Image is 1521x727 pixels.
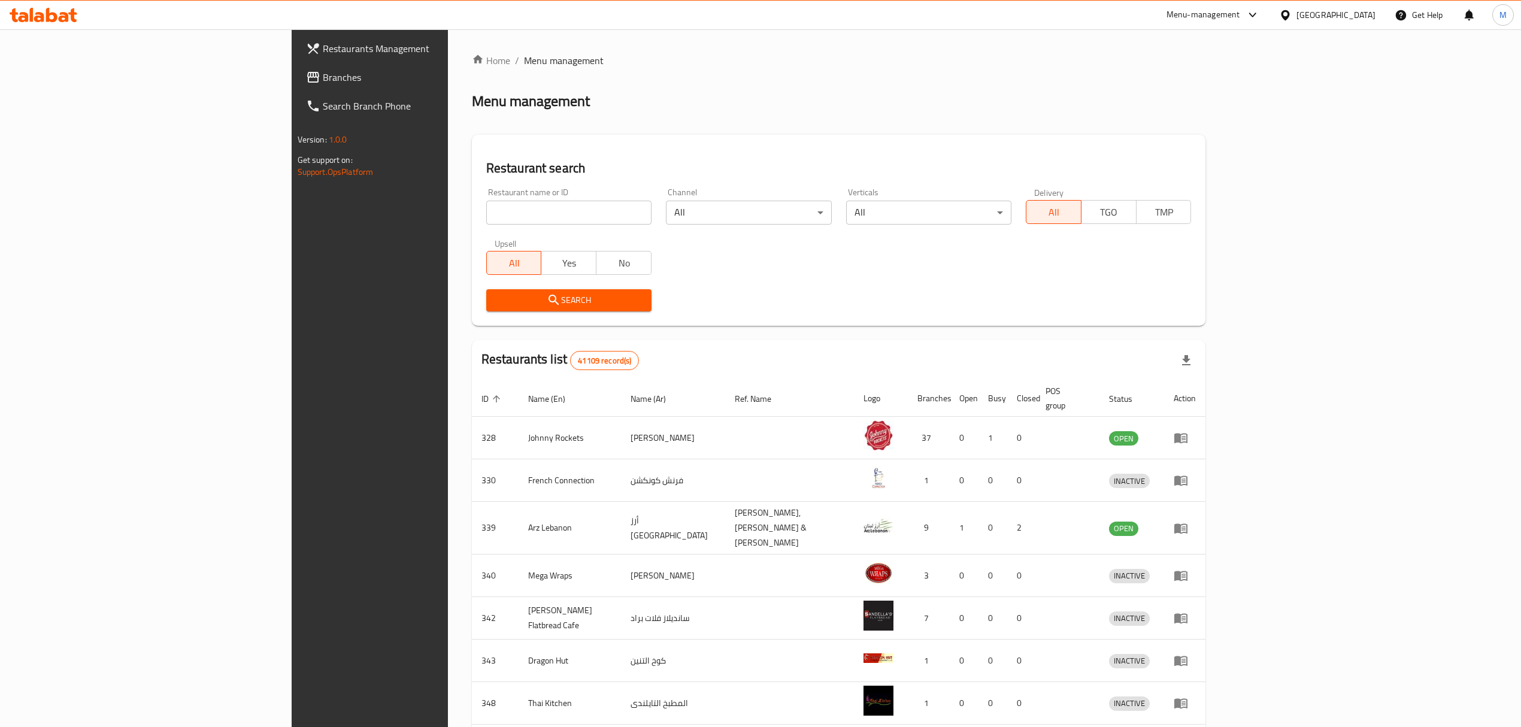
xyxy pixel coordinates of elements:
[1136,200,1192,224] button: TMP
[950,640,978,682] td: 0
[495,239,517,247] label: Upsell
[1164,380,1205,417] th: Action
[1109,696,1150,711] div: INACTIVE
[621,597,725,640] td: سانديلاز فلات براد
[908,640,950,682] td: 1
[1174,696,1196,710] div: Menu
[519,459,622,502] td: French Connection
[1174,611,1196,625] div: Menu
[1007,417,1036,459] td: 0
[950,555,978,597] td: 0
[1109,522,1138,536] div: OPEN
[1296,8,1375,22] div: [GEOGRAPHIC_DATA]
[601,255,647,272] span: No
[1007,459,1036,502] td: 0
[1166,8,1240,22] div: Menu-management
[863,511,893,541] img: Arz Lebanon
[725,502,854,555] td: [PERSON_NAME],[PERSON_NAME] & [PERSON_NAME]
[846,201,1011,225] div: All
[908,459,950,502] td: 1
[1007,555,1036,597] td: 0
[298,164,374,180] a: Support.OpsPlatform
[472,53,1206,68] nav: breadcrumb
[863,601,893,631] img: Sandella's Flatbread Cafe
[296,63,546,92] a: Branches
[631,392,681,406] span: Name (Ar)
[666,201,831,225] div: All
[1007,597,1036,640] td: 0
[621,682,725,725] td: المطبخ التايلندى
[486,159,1192,177] h2: Restaurant search
[1007,682,1036,725] td: 0
[950,417,978,459] td: 0
[621,640,725,682] td: كوخ التنين
[950,459,978,502] td: 0
[1109,474,1150,488] div: INACTIVE
[323,99,536,113] span: Search Branch Phone
[519,555,622,597] td: Mega Wraps
[298,152,353,168] span: Get support on:
[1174,431,1196,445] div: Menu
[519,640,622,682] td: Dragon Hut
[486,289,652,311] button: Search
[908,417,950,459] td: 37
[1141,204,1187,221] span: TMP
[528,392,581,406] span: Name (En)
[1031,204,1077,221] span: All
[1109,654,1150,668] span: INACTIVE
[950,682,978,725] td: 0
[1172,346,1201,375] div: Export file
[735,392,787,406] span: Ref. Name
[978,380,1007,417] th: Busy
[570,351,639,370] div: Total records count
[571,355,638,366] span: 41109 record(s)
[950,380,978,417] th: Open
[1046,384,1086,413] span: POS group
[323,70,536,84] span: Branches
[1174,653,1196,668] div: Menu
[519,682,622,725] td: Thai Kitchen
[978,417,1007,459] td: 1
[1109,569,1150,583] span: INACTIVE
[1174,568,1196,583] div: Menu
[1109,611,1150,626] div: INACTIVE
[524,53,604,68] span: Menu management
[486,251,542,275] button: All
[329,132,347,147] span: 1.0.0
[298,132,327,147] span: Version:
[481,350,640,370] h2: Restaurants list
[1109,431,1138,446] div: OPEN
[1109,522,1138,535] span: OPEN
[1109,611,1150,625] span: INACTIVE
[863,420,893,450] img: Johnny Rockets
[546,255,592,272] span: Yes
[496,293,642,308] span: Search
[1109,696,1150,710] span: INACTIVE
[863,558,893,588] img: Mega Wraps
[908,597,950,640] td: 7
[541,251,596,275] button: Yes
[950,502,978,555] td: 1
[1007,380,1036,417] th: Closed
[978,459,1007,502] td: 0
[854,380,908,417] th: Logo
[978,555,1007,597] td: 0
[519,417,622,459] td: Johnny Rockets
[908,502,950,555] td: 9
[908,682,950,725] td: 1
[1007,640,1036,682] td: 0
[1081,200,1137,224] button: TGO
[1109,432,1138,446] span: OPEN
[323,41,536,56] span: Restaurants Management
[621,417,725,459] td: [PERSON_NAME]
[621,459,725,502] td: فرنش كونكشن
[978,502,1007,555] td: 0
[1007,502,1036,555] td: 2
[519,502,622,555] td: Arz Lebanon
[978,640,1007,682] td: 0
[978,682,1007,725] td: 0
[481,392,504,406] span: ID
[296,92,546,120] a: Search Branch Phone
